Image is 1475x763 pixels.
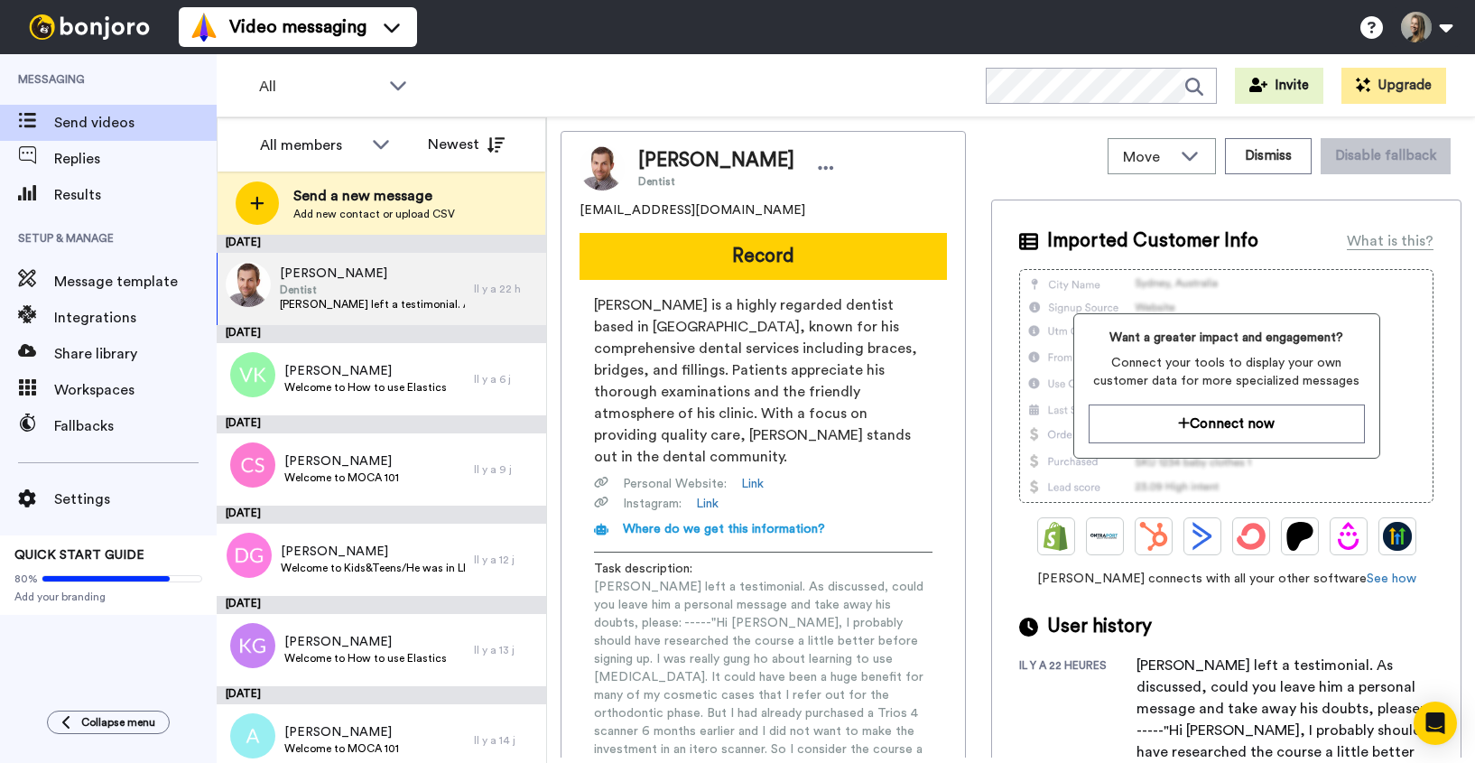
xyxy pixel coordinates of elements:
button: Upgrade [1341,68,1446,104]
span: [PERSON_NAME] [284,633,447,651]
img: Shopify [1042,522,1071,551]
span: Collapse menu [81,715,155,730]
span: Move [1123,146,1172,168]
div: [DATE] [217,506,546,524]
span: [PERSON_NAME] [284,362,447,380]
span: Workspaces [54,379,217,401]
div: [DATE] [217,325,546,343]
span: Results [54,184,217,206]
div: Il y a 12 j [474,553,537,567]
div: [DATE] [217,686,546,704]
img: Hubspot [1139,522,1168,551]
span: Dentist [638,174,794,189]
img: Patreon [1285,522,1314,551]
span: All [259,76,380,98]
span: [PERSON_NAME] [281,543,465,561]
img: Drip [1334,522,1363,551]
span: Video messaging [229,14,366,40]
span: Connect your tools to display your own customer data for more specialized messages [1089,354,1365,390]
span: Imported Customer Info [1047,228,1258,255]
button: Connect now [1089,405,1365,443]
div: Il y a 22 h [474,282,537,296]
img: vk.png [230,352,275,397]
span: QUICK START GUIDE [14,549,144,562]
img: bj-logo-header-white.svg [22,14,157,40]
div: What is this? [1347,230,1433,252]
span: Welcome to Kids&Teens/He was in LIVE: Principes des aligneurs transparents - [GEOGRAPHIC_DATA]: N... [281,561,465,575]
img: cs.png [230,442,275,488]
a: Link [741,475,764,493]
span: Welcome to MOCA 101 [284,470,399,485]
div: Il y a 14 j [474,733,537,748]
span: Instagram : [623,495,682,513]
img: Image of Gordon Fogel [580,145,625,191]
button: Invite [1235,68,1323,104]
div: Il y a 9 j [474,462,537,477]
span: Message template [54,271,217,293]
span: [PERSON_NAME] connects with all your other software [1019,570,1433,588]
span: [PERSON_NAME] [284,452,399,470]
span: Want a greater impact and engagement? [1089,329,1365,347]
button: Newest [414,126,518,163]
span: Send a new message [293,185,455,207]
button: Collapse menu [47,711,170,734]
img: kg.png [230,623,275,668]
img: vm-color.svg [190,13,218,42]
a: Link [696,495,719,513]
span: Fallbacks [54,415,217,437]
img: GoHighLevel [1383,522,1412,551]
div: Open Intercom Messenger [1414,702,1457,745]
img: ConvertKit [1237,522,1266,551]
span: Welcome to How to use Elastics [284,380,447,395]
span: [PERSON_NAME] is a highly regarded dentist based in [GEOGRAPHIC_DATA], known for his comprehensiv... [594,294,932,468]
span: Personal Website : [623,475,727,493]
img: ActiveCampaign [1188,522,1217,551]
button: Record [580,233,947,280]
img: a.png [230,713,275,758]
span: Add your branding [14,590,202,604]
img: dg.png [227,533,272,578]
div: [DATE] [217,235,546,253]
span: [PERSON_NAME] [638,147,794,174]
span: Settings [54,489,217,510]
span: [EMAIL_ADDRESS][DOMAIN_NAME] [580,201,805,219]
div: Il y a 13 j [474,643,537,657]
span: Send videos [54,112,217,134]
span: Dentist [280,283,465,297]
div: [DATE] [217,415,546,433]
img: Ontraport [1090,522,1119,551]
span: Share library [54,343,217,365]
button: Disable fallback [1321,138,1451,174]
div: Il y a 6 j [474,372,537,386]
span: User history [1047,613,1152,640]
span: Welcome to How to use Elastics [284,651,447,665]
span: Task description : [594,560,720,578]
span: Add new contact or upload CSV [293,207,455,221]
span: [PERSON_NAME] left a testimonial. As discussed, could you leave him a personal message and take a... [280,297,465,312]
span: Integrations [54,307,217,329]
button: Dismiss [1225,138,1312,174]
span: [PERSON_NAME] [284,723,399,741]
span: Welcome to MOCA 101 [284,741,399,756]
span: 80% [14,572,38,586]
span: Where do we get this information? [623,523,825,535]
span: Replies [54,148,217,170]
img: 1b0d6aba-7954-4320-b75f-edb8495f53b2.jpg [226,262,271,307]
div: All members [260,135,363,156]
span: [PERSON_NAME] [280,265,465,283]
div: [DATE] [217,596,546,614]
a: See how [1367,572,1416,585]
